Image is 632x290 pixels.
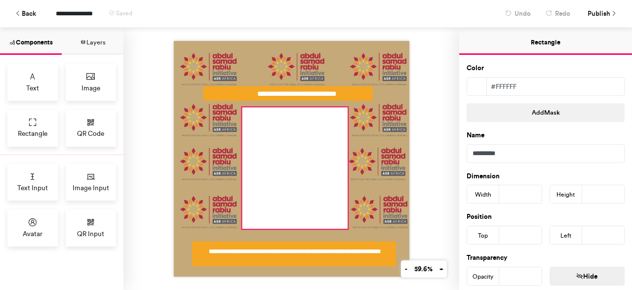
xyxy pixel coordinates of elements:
label: Dimension [467,171,500,181]
span: Rectangle [18,128,47,138]
button: + [435,260,447,278]
button: 59.6% [410,260,436,278]
span: Saved [116,10,132,17]
label: Transparency [467,253,508,263]
label: Color [467,63,484,73]
button: Rectangle [459,28,632,55]
div: Width [467,185,499,204]
label: Position [467,212,492,222]
button: Hide [550,267,625,286]
span: Publish [588,5,610,22]
span: QR Input [77,229,104,239]
span: QR Code [77,128,104,138]
span: Text Input [17,183,48,193]
div: Height [550,185,582,204]
button: Layers [62,28,123,55]
span: Avatar [23,229,42,239]
button: Back [10,5,41,22]
label: Name [467,130,484,140]
button: Publish [580,5,622,22]
div: Opacity [467,267,499,286]
div: Left [550,226,582,245]
div: Top [467,226,499,245]
div: #ffffff [487,78,624,95]
span: Image Input [73,183,109,193]
button: - [401,260,411,278]
button: AddMask [467,103,625,122]
iframe: Drift Widget Chat Controller [583,241,620,278]
span: Text [26,83,39,93]
span: Image [81,83,100,93]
